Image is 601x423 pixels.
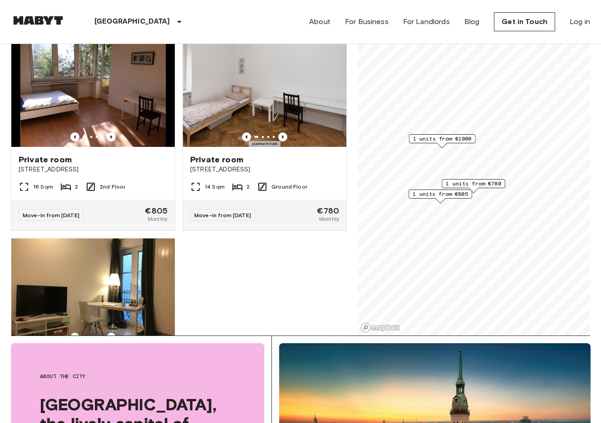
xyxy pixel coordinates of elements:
[494,12,555,31] a: Get in Touch
[190,165,339,174] span: [STREET_ADDRESS]
[205,183,225,191] span: 14 Sqm
[19,165,167,174] span: [STREET_ADDRESS]
[319,215,339,223] span: Monthly
[190,154,243,165] span: Private room
[33,183,53,191] span: 16 Sqm
[345,16,389,27] a: For Business
[446,180,501,188] span: 1 units from €780
[409,134,476,148] div: Map marker
[11,238,175,347] img: Marketing picture of unit DE-02-002-003-02HF
[145,207,167,215] span: €805
[107,333,116,342] button: Previous image
[413,190,468,198] span: 1 units from €805
[94,16,170,27] p: [GEOGRAPHIC_DATA]
[246,183,250,191] span: 2
[403,16,450,27] a: For Landlords
[11,38,175,231] a: Marketing picture of unit DE-02-009-01MPrevious imagePrevious imagePrivate room[STREET_ADDRESS]16...
[278,132,287,141] button: Previous image
[11,38,175,147] img: Marketing picture of unit DE-02-009-01M
[23,212,79,219] span: Move-in from [DATE]
[75,183,78,191] span: 2
[242,132,251,141] button: Previous image
[183,38,346,147] img: Marketing picture of unit DE-02-026-02M
[317,207,339,215] span: €780
[182,38,347,231] a: Marketing picture of unit DE-02-026-02MPrevious imagePrevious imagePrivate room[STREET_ADDRESS]14...
[442,179,505,193] div: Map marker
[100,183,125,191] span: 2nd Floor
[309,16,330,27] a: About
[11,16,65,25] img: Habyt
[194,212,251,219] span: Move-in from [DATE]
[70,132,79,141] button: Previous image
[70,333,79,342] button: Previous image
[464,16,480,27] a: Blog
[409,190,472,204] div: Map marker
[40,372,235,380] span: About the city
[360,322,400,333] a: Mapbox logo
[413,135,472,143] span: 1 units from €1000
[271,183,307,191] span: Ground Floor
[570,16,590,27] a: Log in
[148,215,167,223] span: Monthly
[107,132,116,141] button: Previous image
[19,154,72,165] span: Private room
